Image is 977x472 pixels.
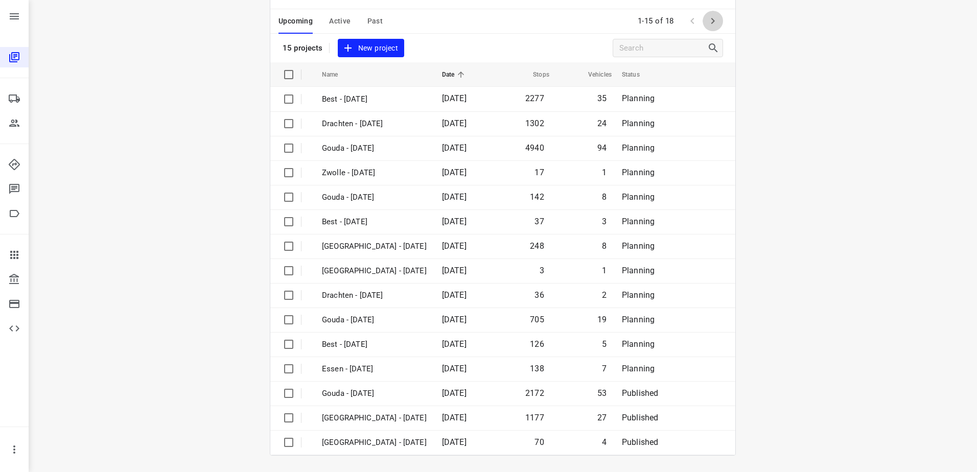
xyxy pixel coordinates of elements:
[322,93,427,105] p: Best - Monday
[534,168,544,177] span: 17
[602,339,607,349] span: 5
[622,93,655,103] span: Planning
[322,339,427,350] p: Best - Thursday
[322,437,427,449] p: Antwerpen - Wednesday
[442,217,467,226] span: [DATE]
[367,15,383,28] span: Past
[442,119,467,128] span: [DATE]
[283,43,323,53] p: 15 projects
[540,266,544,275] span: 3
[442,437,467,447] span: [DATE]
[338,39,404,58] button: New project
[602,437,607,447] span: 4
[534,217,544,226] span: 37
[622,119,655,128] span: Planning
[520,68,549,81] span: Stops
[525,119,544,128] span: 1302
[602,290,607,300] span: 2
[525,143,544,153] span: 4940
[329,15,351,28] span: Active
[530,339,544,349] span: 126
[442,241,467,251] span: [DATE]
[530,315,544,324] span: 705
[322,265,427,277] p: Antwerpen - Thursday
[602,217,607,226] span: 3
[602,168,607,177] span: 1
[534,437,544,447] span: 70
[597,143,607,153] span: 94
[322,388,427,399] p: Gouda - Wednesday
[602,266,607,275] span: 1
[442,143,467,153] span: [DATE]
[575,68,612,81] span: Vehicles
[322,216,427,228] p: Best - Friday
[322,118,427,130] p: Drachten - Monday
[634,10,678,32] span: 1-15 of 18
[322,192,427,203] p: Gouda - Friday
[442,413,467,422] span: [DATE]
[622,217,655,226] span: Planning
[622,168,655,177] span: Planning
[622,388,659,398] span: Published
[442,192,467,202] span: [DATE]
[622,266,655,275] span: Planning
[442,339,467,349] span: [DATE]
[602,192,607,202] span: 8
[322,412,427,424] p: Zwolle - Wednesday
[344,42,398,55] span: New project
[442,388,467,398] span: [DATE]
[322,290,427,301] p: Drachten - Thursday
[530,241,544,251] span: 248
[597,119,607,128] span: 24
[442,290,467,300] span: [DATE]
[622,315,655,324] span: Planning
[442,315,467,324] span: [DATE]
[622,364,655,373] span: Planning
[619,40,707,56] input: Search projects
[530,192,544,202] span: 142
[597,413,607,422] span: 27
[525,93,544,103] span: 2277
[525,413,544,422] span: 1177
[530,364,544,373] span: 138
[322,143,427,154] p: Gouda - Monday
[707,42,723,54] div: Search
[622,290,655,300] span: Planning
[442,93,467,103] span: [DATE]
[322,363,427,375] p: Essen - Wednesday
[322,241,427,252] p: Zwolle - Thursday
[622,437,659,447] span: Published
[442,364,467,373] span: [DATE]
[322,314,427,326] p: Gouda - [DATE]
[602,241,607,251] span: 8
[278,15,313,28] span: Upcoming
[322,68,352,81] span: Name
[622,413,659,422] span: Published
[622,143,655,153] span: Planning
[622,192,655,202] span: Planning
[597,315,607,324] span: 19
[442,168,467,177] span: [DATE]
[525,388,544,398] span: 2172
[622,241,655,251] span: Planning
[322,167,427,179] p: Zwolle - Friday
[442,68,468,81] span: Date
[602,364,607,373] span: 7
[442,266,467,275] span: [DATE]
[622,68,653,81] span: Status
[622,339,655,349] span: Planning
[597,388,607,398] span: 53
[534,290,544,300] span: 36
[597,93,607,103] span: 35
